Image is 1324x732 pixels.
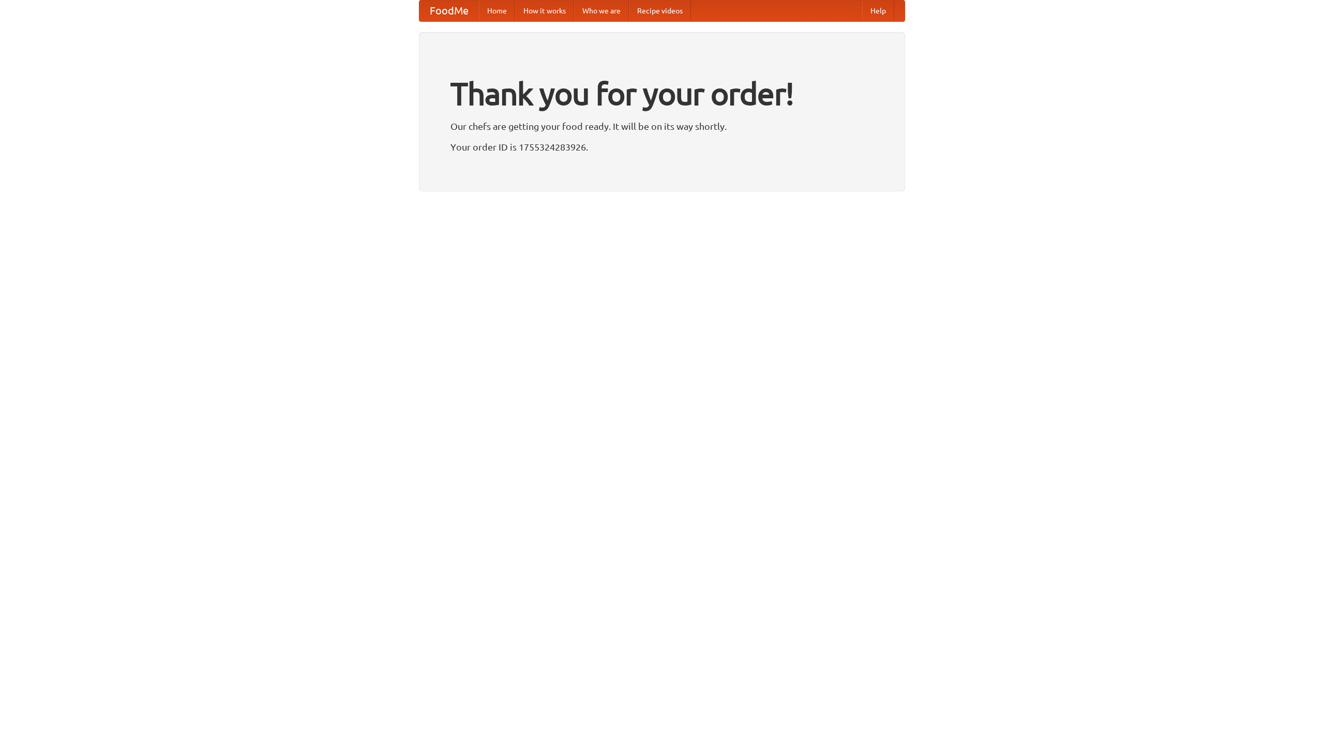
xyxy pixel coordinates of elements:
h1: Thank you for your order! [450,69,874,118]
p: Your order ID is 1755324283926. [450,139,874,155]
a: Recipe videos [629,1,691,21]
p: Our chefs are getting your food ready. It will be on its way shortly. [450,118,874,134]
a: Help [862,1,894,21]
a: Home [479,1,515,21]
a: How it works [515,1,574,21]
a: Who we are [574,1,629,21]
a: FoodMe [419,1,479,21]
